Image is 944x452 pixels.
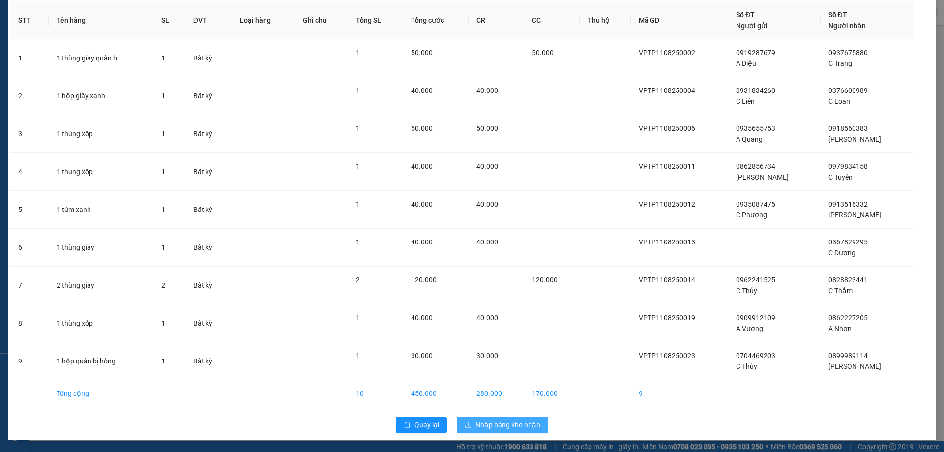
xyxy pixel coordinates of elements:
[736,11,755,19] span: Số ĐT
[828,60,852,67] span: C Trang
[403,380,469,407] td: 450.000
[828,87,868,94] span: 0376600989
[161,281,165,289] span: 2
[828,276,868,284] span: 0828823441
[639,124,695,132] span: VPTP1108250006
[161,357,165,365] span: 1
[356,200,360,208] span: 1
[736,362,757,370] span: C Thùy
[49,380,153,407] td: Tổng cộng
[49,304,153,342] td: 1 thùng xốp
[411,276,437,284] span: 120.000
[736,60,756,67] span: A Diệu
[396,417,447,433] button: rollbackQuay lại
[736,200,775,208] span: 0935087475
[49,229,153,267] td: 1 thùng giấy
[185,229,233,267] td: Bất kỳ
[736,211,767,219] span: C Phượng
[49,191,153,229] td: 1 túm xanh
[828,97,850,105] span: C Loan
[639,314,695,322] span: VPTP1108250019
[49,115,153,153] td: 1 thùng xốp
[10,153,49,191] td: 4
[736,287,757,295] span: C Thủy
[580,1,631,39] th: Thu hộ
[639,87,695,94] span: VPTP1108250004
[639,200,695,208] span: VPTP1108250012
[185,191,233,229] td: Bất kỳ
[411,49,433,57] span: 50.000
[185,39,233,77] td: Bất kỳ
[736,325,763,332] span: A Vương
[161,92,165,100] span: 1
[639,238,695,246] span: VPTP1108250013
[828,22,866,30] span: Người nhận
[476,124,498,132] span: 50.000
[476,238,498,246] span: 40.000
[185,267,233,304] td: Bất kỳ
[185,342,233,380] td: Bất kỳ
[12,63,54,110] b: An Anh Limousine
[828,200,868,208] span: 0913516332
[411,162,433,170] span: 40.000
[524,380,580,407] td: 170.000
[639,49,695,57] span: VPTP1108250002
[161,130,165,138] span: 1
[532,49,554,57] span: 50.000
[10,267,49,304] td: 7
[469,380,524,407] td: 280.000
[828,325,852,332] span: A Nhơn
[10,77,49,115] td: 2
[828,162,868,170] span: 0979834158
[356,124,360,132] span: 1
[153,1,185,39] th: SL
[532,276,558,284] span: 120.000
[49,1,153,39] th: Tên hàng
[828,238,868,246] span: 0367829295
[476,352,498,360] span: 30.000
[49,77,153,115] td: 1 hộp giấy xanh
[524,1,580,39] th: CC
[411,352,433,360] span: 30.000
[10,115,49,153] td: 3
[10,304,49,342] td: 8
[639,352,695,360] span: VPTP1108250023
[736,87,775,94] span: 0931834260
[828,49,868,57] span: 0937675880
[736,276,775,284] span: 0962241525
[736,162,775,170] span: 0862856734
[232,1,295,39] th: Loại hàng
[411,87,433,94] span: 40.000
[828,11,847,19] span: Số ĐT
[411,314,433,322] span: 40.000
[639,276,695,284] span: VPTP1108250014
[63,14,94,94] b: Biên nhận gởi hàng hóa
[348,1,403,39] th: Tổng SL
[161,243,165,251] span: 1
[185,77,233,115] td: Bất kỳ
[736,173,789,181] span: [PERSON_NAME]
[828,287,853,295] span: C Thắm
[736,352,775,360] span: 0704469203
[736,22,767,30] span: Người gửi
[465,422,472,429] span: download
[356,49,360,57] span: 1
[476,314,498,322] span: 40.000
[736,49,775,57] span: 0919287679
[10,1,49,39] th: STT
[161,54,165,62] span: 1
[49,153,153,191] td: 1 thung xốp
[411,124,433,132] span: 50.000
[49,342,153,380] td: 1 hộp quấn bị hồng
[828,352,868,360] span: 0899989114
[828,211,881,219] span: [PERSON_NAME]
[411,238,433,246] span: 40.000
[185,153,233,191] td: Bất kỳ
[457,417,548,433] button: downloadNhập hàng kho nhận
[356,87,360,94] span: 1
[161,168,165,176] span: 1
[828,249,855,257] span: C Dương
[356,238,360,246] span: 1
[476,162,498,170] span: 40.000
[476,200,498,208] span: 40.000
